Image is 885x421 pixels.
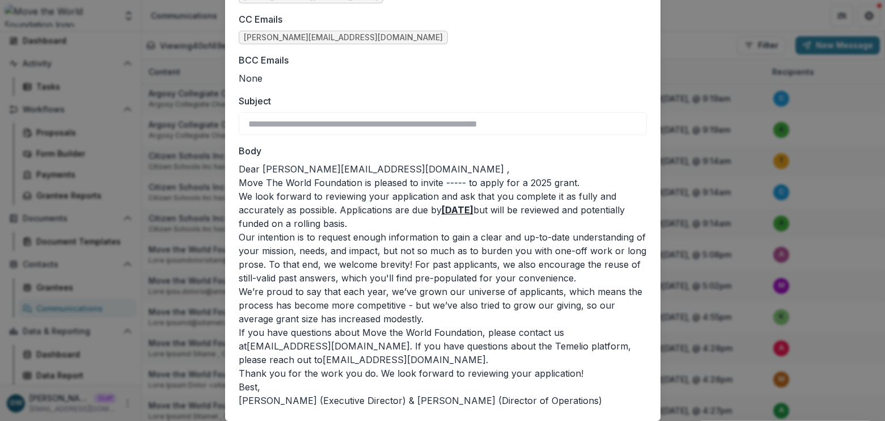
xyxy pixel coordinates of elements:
label: CC Emails [239,12,640,26]
label: Subject [239,94,640,108]
p: We look forward to reviewing your application and ask that you complete it as fully and accuratel... [239,190,647,230]
p: Our intention is to request enough information to gain a clear and up-to-date understanding of yo... [239,230,647,285]
u: [DATE] [442,204,473,216]
p: Thank you for the work you do. We look forward to reviewing your application! [239,367,647,380]
label: BCC Emails [239,53,640,67]
p: [PERSON_NAME] (Executive Director) & [PERSON_NAME] (Director of Operations) [239,394,647,407]
p: Dear [PERSON_NAME][EMAIL_ADDRESS][DOMAIN_NAME] , [239,162,647,176]
span: [PERSON_NAME][EMAIL_ADDRESS][DOMAIN_NAME] [244,33,443,43]
ul: None [239,71,647,85]
a: [EMAIL_ADDRESS][DOMAIN_NAME] [323,354,486,365]
p: Best, [239,380,647,394]
label: Body [239,144,640,158]
p: We’re proud to say that each year, we’ve grown our universe of applicants, which means the proces... [239,285,647,326]
a: [EMAIL_ADDRESS][DOMAIN_NAME] [247,340,410,352]
p: Move The World Foundation is pleased to invite ----- to apply for a 2025 grant. [239,176,647,190]
p: If you have questions about Move the World Foundation, please contact us at . If you have questio... [239,326,647,367]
